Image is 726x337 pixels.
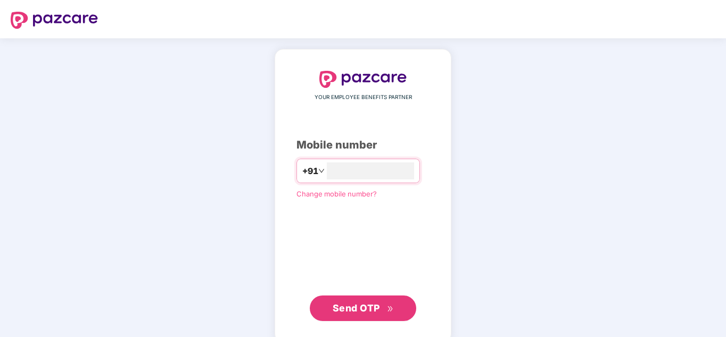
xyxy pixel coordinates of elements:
span: Send OTP [333,302,380,314]
a: Change mobile number? [296,190,377,198]
div: Mobile number [296,137,430,153]
span: YOUR EMPLOYEE BENEFITS PARTNER [315,93,412,102]
span: down [318,168,325,174]
button: Send OTPdouble-right [310,295,416,321]
img: logo [11,12,98,29]
span: double-right [387,306,394,313]
img: logo [319,71,407,88]
span: +91 [302,165,318,178]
